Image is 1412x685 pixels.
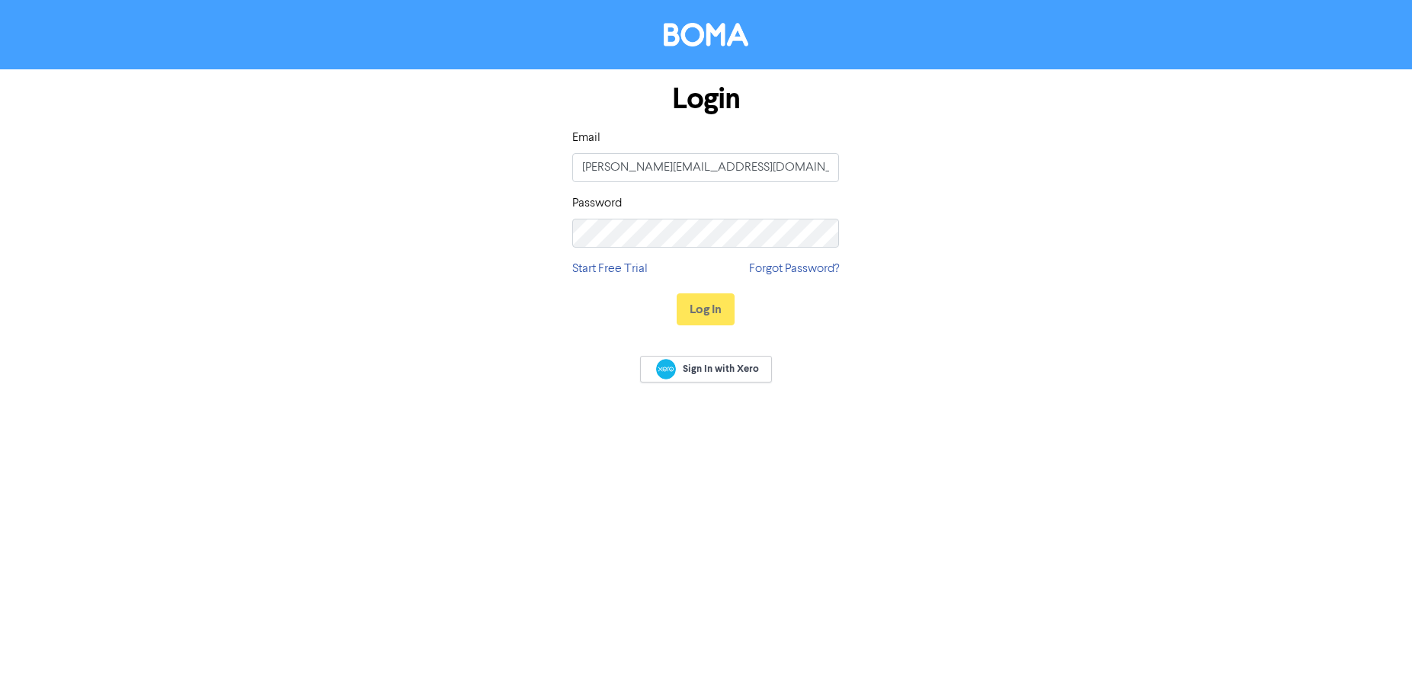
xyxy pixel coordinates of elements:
[572,194,622,213] label: Password
[640,356,771,383] a: Sign In with Xero
[656,359,676,379] img: Xero logo
[572,82,839,117] h1: Login
[572,260,648,278] a: Start Free Trial
[1336,612,1412,685] iframe: Chat Widget
[749,260,839,278] a: Forgot Password?
[572,129,600,147] label: Email
[664,23,748,46] img: BOMA Logo
[683,362,759,376] span: Sign In with Xero
[677,293,735,325] button: Log In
